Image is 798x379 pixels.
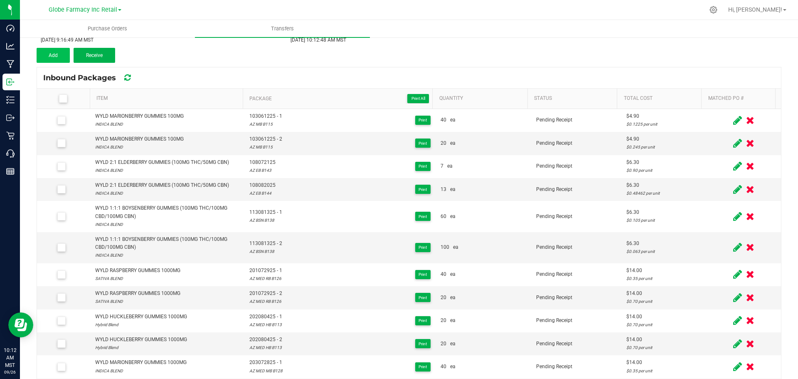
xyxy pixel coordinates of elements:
span: Pending Receipt [536,244,572,250]
span: 201072925 - 2 [249,290,282,297]
span: Pending Receipt [536,317,572,323]
div: $4.90 [626,112,702,120]
span: Print [419,141,427,146]
a: Purchase Orders [20,20,195,37]
inline-svg: Dashboard [6,24,15,32]
inline-svg: Reports [6,167,15,176]
div: AZ BSN B138 [249,216,282,224]
button: Add [37,48,70,63]
span: Pending Receipt [536,117,572,123]
div: $0.245 per unit [626,143,702,151]
div: AZ BSN B138 [249,248,282,255]
button: Print [415,139,431,148]
div: $0.063 per unit [626,248,702,255]
div: $4.90 [626,135,702,143]
button: Print [415,339,431,348]
span: ea [450,116,456,124]
inline-svg: Inventory [6,96,15,104]
div: [DATE] 9:16:49 AM MST [41,36,278,44]
span: Pending Receipt [536,163,572,169]
span: ea [447,162,453,170]
span: Print [419,272,427,277]
span: Pending Receipt [536,271,572,277]
inline-svg: Inbound [6,78,15,86]
span: ea [450,213,456,220]
div: AZ MB B115 [249,143,282,151]
span: 40 [441,270,446,278]
div: Hybrid Blend [95,321,187,329]
span: 108082025 [249,181,276,189]
div: INDICA BLEND [95,166,229,174]
span: Receive [86,52,103,58]
a: ItemSortable [96,95,239,102]
a: QuantitySortable [439,95,525,102]
button: Print [415,293,431,302]
span: Globe Farmacy Inc Retail [49,6,117,13]
span: Pending Receipt [536,186,572,192]
span: 40 [441,363,446,371]
div: $0.35 per unit [626,275,702,282]
div: $14.00 [626,267,702,275]
button: Print [415,185,431,194]
span: Transfers [260,25,305,32]
iframe: Resource center [8,312,33,337]
div: SATIVA BLEND [95,297,180,305]
div: INDICA BLEND [95,220,239,228]
button: Print [415,116,431,125]
span: Print [419,342,427,346]
span: ea [450,340,456,348]
div: $6.30 [626,240,702,248]
span: Pending Receipt [536,364,572,369]
span: Pending Receipt [536,140,572,146]
inline-svg: Retail [6,131,15,140]
submit-button: Receive inventory against this transfer [74,48,119,63]
div: $6.30 [626,181,702,189]
div: $0.90 per unit [626,166,702,174]
div: WYLD RASPBERRY GUMMIES 1000MG [95,267,180,275]
a: Transfers [195,20,370,37]
span: Pending Receipt [536,341,572,347]
span: 108072125 [249,159,276,166]
div: $0.70 per unit [626,297,702,305]
button: Print [415,162,431,171]
div: $14.00 [626,336,702,344]
div: AZ MED RB B126 [249,275,282,282]
span: Print [419,118,427,122]
inline-svg: Manufacturing [6,60,15,68]
div: $6.30 [626,159,702,166]
div: WYLD RASPBERRY GUMMIES 1000MG [95,290,180,297]
div: INDICA BLEND [95,143,184,151]
div: $0.70 per unit [626,344,702,352]
span: Print [419,187,427,192]
span: 60 [441,213,446,220]
div: $0.70 per unit [626,321,702,329]
span: Hi, [PERSON_NAME]! [728,6,782,13]
div: $14.00 [626,290,702,297]
span: Print [419,318,427,323]
div: AZ EB B144 [249,189,276,197]
div: $14.00 [626,359,702,367]
span: ea [450,317,456,325]
div: WYLD MARIONBERRY GUMMIES 1000MG [95,359,187,367]
p: 09/26 [4,369,16,375]
div: Hybrid Blend [95,344,187,352]
span: 103061225 - 2 [249,135,282,143]
inline-svg: Analytics [6,42,15,50]
p: 10:12 AM MST [4,347,16,369]
div: Inbound Packages [43,71,145,85]
span: 202080425 - 1 [249,313,282,321]
span: 40 [441,116,446,124]
span: ea [453,243,458,251]
span: Package [249,94,429,104]
span: 202080425 - 2 [249,336,282,344]
div: AZ EB B143 [249,166,276,174]
inline-svg: Outbound [6,114,15,122]
div: WYLD MARIONBERRY GUMMIES 100MG [95,135,184,143]
span: Pending Receipt [536,295,572,300]
span: Pending Receipt [536,213,572,219]
div: $14.00 [626,313,702,321]
div: $0.105 per unit [626,216,702,224]
div: SATIVA BLEND [95,275,180,282]
span: 13 [441,186,446,193]
span: 7 [441,162,443,170]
